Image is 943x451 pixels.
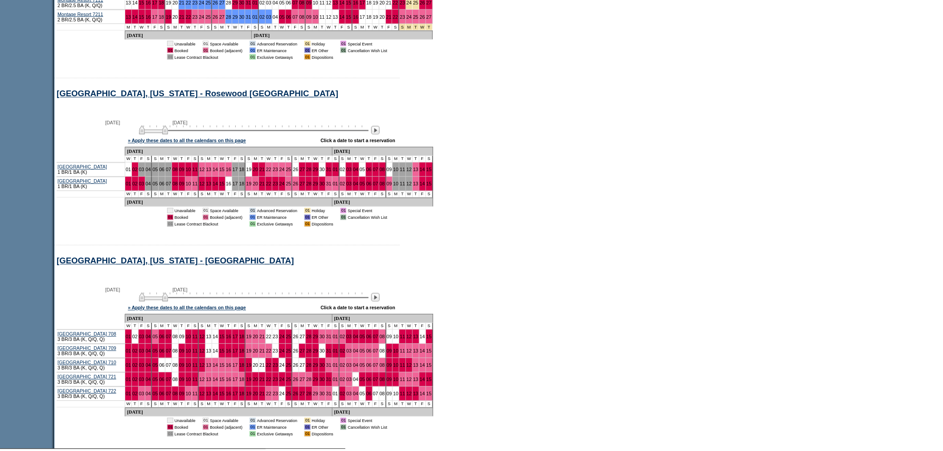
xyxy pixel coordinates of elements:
a: 26 [293,167,298,172]
a: 12 [199,334,205,340]
a: 03 [139,377,144,382]
a: 27 [299,334,305,340]
a: 11 [193,334,198,340]
a: 20 [253,334,258,340]
a: 02 [340,167,345,172]
a: 09 [179,377,184,382]
a: 02 [340,181,345,187]
a: 08 [172,348,178,354]
a: 18 [239,348,245,354]
a: 11 [193,363,198,368]
a: 17 [360,14,365,20]
a: 09 [387,334,392,340]
a: 03 [346,363,352,368]
a: 21 [179,14,184,20]
a: 07 [292,14,298,20]
a: 08 [172,363,178,368]
a: 11 [400,181,405,187]
a: 13 [206,181,211,187]
a: 19 [373,14,378,20]
a: 12 [406,181,412,187]
a: 25 [286,167,291,172]
a: 01 [252,14,258,20]
a: 15 [426,167,432,172]
a: 08 [172,167,178,172]
a: 14 [420,348,425,354]
a: 29 [313,181,318,187]
a: [GEOGRAPHIC_DATA] 708 [57,332,116,337]
a: [GEOGRAPHIC_DATA] [57,164,107,170]
a: 08 [380,334,385,340]
a: 28 [306,363,312,368]
a: 11 [193,167,198,172]
a: 15 [219,348,225,354]
a: 08 [172,181,178,187]
a: 14 [213,181,218,187]
a: 12 [406,167,412,172]
a: » Apply these dates to all the calendars on this page [128,138,246,143]
a: 30 [239,14,245,20]
a: 31 [326,167,332,172]
a: 21 [386,14,392,20]
a: 09 [179,167,184,172]
a: 03 [139,363,144,368]
a: 22 [266,363,271,368]
a: 24 [279,167,285,172]
a: 06 [159,181,164,187]
a: 08 [172,377,178,382]
a: 03 [346,348,352,354]
a: 10 [393,334,398,340]
a: 13 [333,14,338,20]
a: 09 [179,334,184,340]
a: 01 [333,334,338,340]
a: 11 [193,181,198,187]
a: 06 [366,334,372,340]
a: 12 [406,334,412,340]
a: 05 [360,363,365,368]
a: 25 [413,14,418,20]
a: 01 [126,363,131,368]
a: 08 [172,334,178,340]
a: 26 [293,181,298,187]
a: 28 [306,348,312,354]
a: 23 [273,363,278,368]
a: 10 [186,363,191,368]
a: 26 [213,14,218,20]
a: 15 [426,181,432,187]
a: 11 [400,334,405,340]
a: [GEOGRAPHIC_DATA] 710 [57,360,116,365]
a: 21 [259,181,265,187]
a: 06 [159,348,164,354]
a: 15 [219,181,225,187]
a: 09 [179,348,184,354]
a: 02 [340,348,345,354]
a: 13 [206,348,211,354]
a: 19 [246,348,251,354]
a: 31 [326,334,332,340]
a: 05 [152,377,158,382]
a: 22 [266,348,271,354]
a: 11 [320,14,325,20]
a: 16 [226,363,231,368]
a: 24 [279,181,285,187]
a: 23 [273,167,278,172]
a: 26 [293,348,298,354]
a: 20 [253,167,258,172]
a: 20 [380,14,385,20]
a: 14 [132,14,138,20]
a: 16 [226,334,231,340]
a: 15 [219,334,225,340]
a: [GEOGRAPHIC_DATA], [US_STATE] - Rosewood [GEOGRAPHIC_DATA] [57,89,338,98]
a: 07 [373,363,378,368]
a: 04 [146,334,151,340]
a: 29 [313,363,318,368]
a: 11 [400,167,405,172]
a: 15 [426,348,432,354]
a: 04 [146,167,151,172]
a: 21 [259,334,265,340]
a: 08 [299,14,304,20]
a: 18 [159,14,164,20]
a: 02 [340,334,345,340]
a: 13 [126,14,131,20]
a: 22 [266,181,271,187]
